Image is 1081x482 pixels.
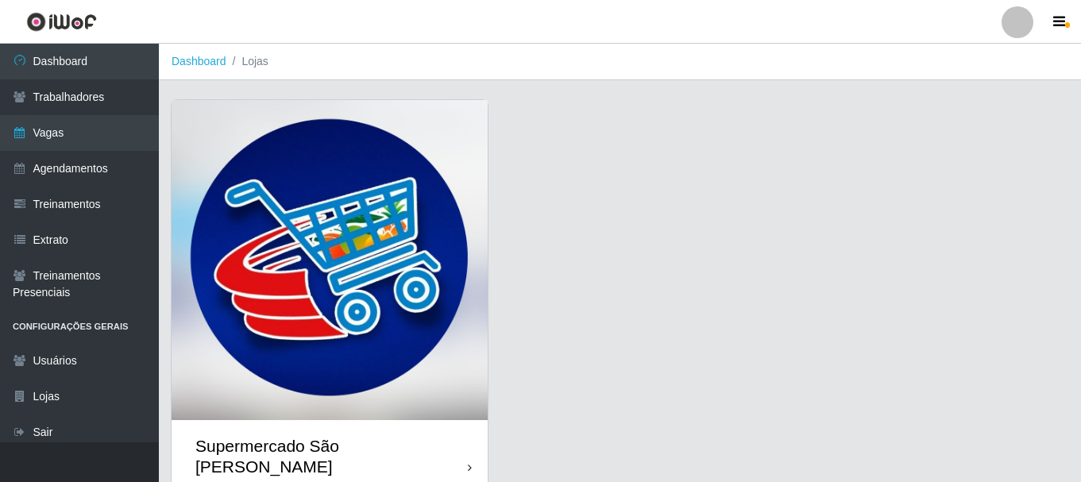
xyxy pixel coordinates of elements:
[226,53,268,70] li: Lojas
[159,44,1081,80] nav: breadcrumb
[26,12,97,32] img: CoreUI Logo
[195,436,468,476] div: Supermercado São [PERSON_NAME]
[172,100,488,420] img: cardImg
[172,55,226,67] a: Dashboard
